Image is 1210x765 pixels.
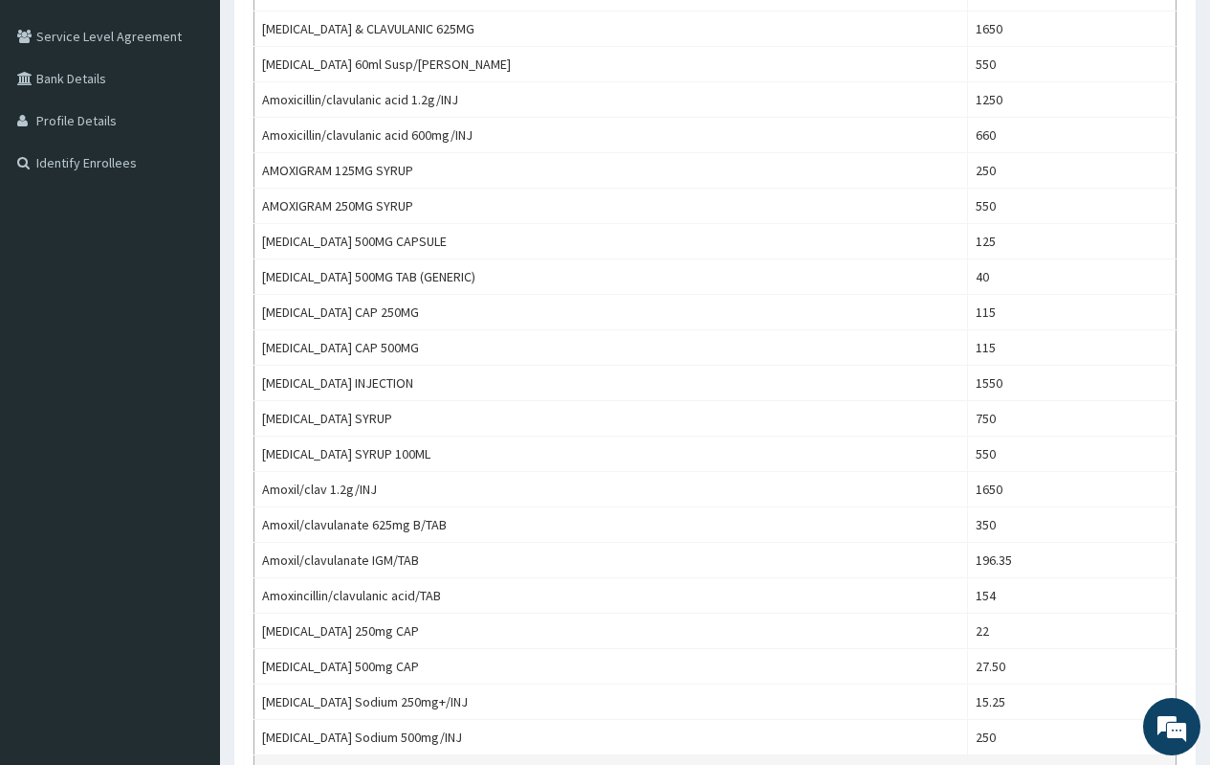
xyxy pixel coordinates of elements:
[967,507,1176,543] td: 350
[967,649,1176,685] td: 27.50
[967,330,1176,366] td: 115
[967,47,1176,82] td: 550
[254,649,968,685] td: [MEDICAL_DATA] 500mg CAP
[967,543,1176,578] td: 196.35
[254,47,968,82] td: [MEDICAL_DATA] 60ml Susp/[PERSON_NAME]
[254,259,968,295] td: [MEDICAL_DATA] 500MG TAB (GENERIC)
[10,523,364,590] textarea: Type your message and hit 'Enter'
[254,153,968,189] td: AMOXIGRAM 125MG SYRUP
[254,366,968,401] td: [MEDICAL_DATA] INJECTION
[254,82,968,118] td: Amoxicillin/clavulanic acid 1.2g/INJ
[967,224,1176,259] td: 125
[254,189,968,224] td: AMOXIGRAM 250MG SYRUP
[967,11,1176,47] td: 1650
[254,330,968,366] td: [MEDICAL_DATA] CAP 500MG
[967,401,1176,437] td: 750
[254,295,968,330] td: [MEDICAL_DATA] CAP 250MG
[967,189,1176,224] td: 550
[967,153,1176,189] td: 250
[967,720,1176,755] td: 250
[967,578,1176,614] td: 154
[254,720,968,755] td: [MEDICAL_DATA] Sodium 500mg/INJ
[254,685,968,720] td: [MEDICAL_DATA] Sodium 250mg+/INJ
[967,614,1176,649] td: 22
[967,472,1176,507] td: 1650
[314,10,360,56] div: Minimize live chat window
[967,437,1176,472] td: 550
[254,578,968,614] td: Amoxincillin/clavulanic acid/TAB
[99,107,321,132] div: Chat with us now
[254,614,968,649] td: [MEDICAL_DATA] 250mg CAP
[254,224,968,259] td: [MEDICAL_DATA] 500MG CAPSULE
[967,259,1176,295] td: 40
[254,401,968,437] td: [MEDICAL_DATA] SYRUP
[254,543,968,578] td: Amoxil/clavulanate IGM/TAB
[254,507,968,543] td: Amoxil/clavulanate 625mg B/TAB
[254,472,968,507] td: Amoxil/clav 1.2g/INJ
[111,241,264,435] span: We're online!
[35,96,77,144] img: d_794563401_company_1708531726252_794563401
[967,82,1176,118] td: 1250
[254,11,968,47] td: [MEDICAL_DATA] & CLAVULANIC 625MG
[967,685,1176,720] td: 15.25
[254,118,968,153] td: Amoxicillin/clavulanic acid 600mg/INJ
[254,437,968,472] td: [MEDICAL_DATA] SYRUP 100ML
[967,366,1176,401] td: 1550
[967,295,1176,330] td: 115
[967,118,1176,153] td: 660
